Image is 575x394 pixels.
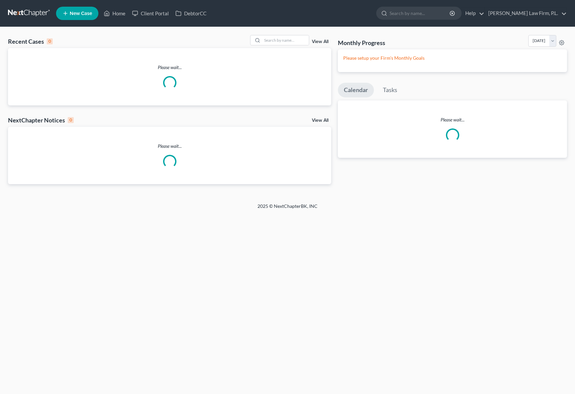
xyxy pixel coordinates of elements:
a: Client Portal [129,7,172,19]
div: Recent Cases [8,37,53,45]
input: Search by name... [390,7,451,19]
a: View All [312,39,329,44]
span: New Case [70,11,92,16]
a: DebtorCC [172,7,210,19]
h3: Monthly Progress [338,39,385,47]
p: Please wait... [8,143,331,149]
div: 2025 © NextChapterBK, INC [97,203,478,215]
a: Home [100,7,129,19]
div: 0 [68,117,74,123]
a: Help [462,7,484,19]
a: Tasks [377,83,403,97]
a: Calendar [338,83,374,97]
div: 0 [47,38,53,44]
p: Please setup your Firm's Monthly Goals [343,55,562,61]
a: [PERSON_NAME] Law Firm, P.L. [485,7,567,19]
a: View All [312,118,329,123]
p: Please wait... [338,116,567,123]
p: Please wait... [8,64,331,71]
input: Search by name... [262,35,309,45]
div: NextChapter Notices [8,116,74,124]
